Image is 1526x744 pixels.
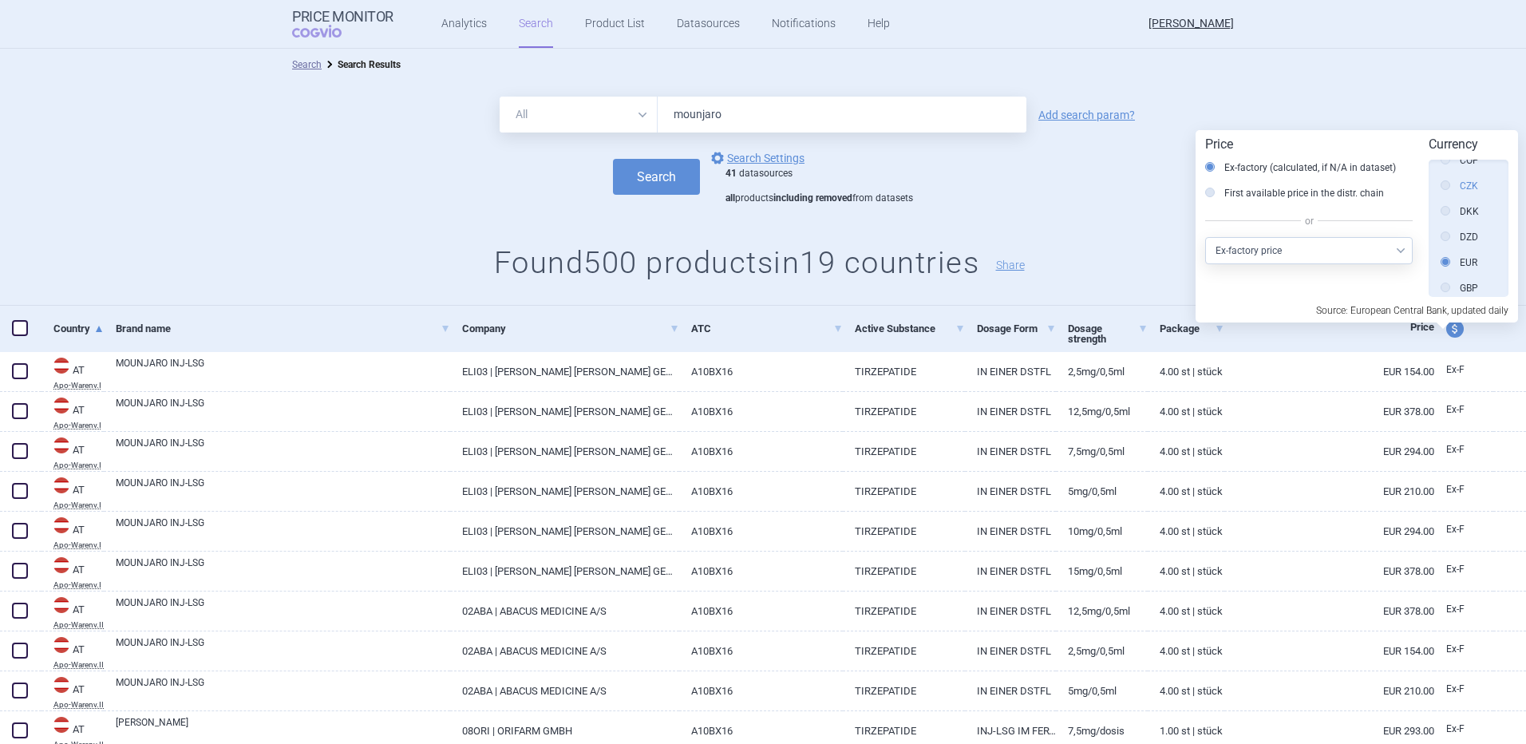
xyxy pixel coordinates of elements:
a: 02ABA | ABACUS MEDICINE A/S [450,671,679,710]
a: EUR 210.00 [1224,671,1434,710]
a: MOUNJARO INJ-LSG [116,436,450,465]
abbr: Apo-Warenv.I — Apothekerverlag Warenverzeichnis. Online database developed by the Österreichische... [53,541,104,549]
a: ELI03 | [PERSON_NAME] [PERSON_NAME] GES.M.B.H [450,512,679,551]
a: 5MG/0,5ML [1056,472,1148,511]
a: 4.00 ST | Stück [1148,432,1224,471]
img: Austria [53,597,69,613]
img: Austria [53,437,69,453]
a: MOUNJARO INJ-LSG [116,596,450,624]
a: 5MG/0,5ML [1056,671,1148,710]
a: MOUNJARO INJ-LSG [116,356,450,385]
a: [PERSON_NAME] [116,715,450,744]
span: Ex-factory price [1446,643,1465,655]
a: EUR 210.00 [1224,472,1434,511]
a: Price MonitorCOGVIO [292,9,393,39]
span: Ex-factory price [1446,444,1465,455]
a: IN EINER DSTFL [965,671,1057,710]
a: 02ABA | ABACUS MEDICINE A/S [450,631,679,671]
label: EUR [1441,255,1477,271]
a: TIRZEPATIDE [843,552,965,591]
label: DKK [1441,204,1479,220]
span: Price [1410,321,1434,333]
a: TIRZEPATIDE [843,392,965,431]
a: ATATApo-Warenv.I [42,396,104,429]
a: IN EINER DSTFL [965,392,1057,431]
span: Ex-factory price [1446,683,1465,695]
img: Austria [53,358,69,374]
a: ELI03 | [PERSON_NAME] [PERSON_NAME] GES.M.B.H [450,352,679,391]
a: 4.00 ST | Stück [1148,512,1224,551]
a: TIRZEPATIDE [843,631,965,671]
strong: all [725,192,735,204]
img: Austria [53,557,69,573]
a: Ex-F [1434,558,1493,582]
strong: Search Results [338,59,401,70]
abbr: Apo-Warenv.I — Apothekerverlag Warenverzeichnis. Online database developed by the Österreichische... [53,421,104,429]
a: A10BX16 [679,512,843,551]
a: ATATApo-Warenv.II [42,675,104,709]
span: Ex-factory price [1446,524,1465,535]
a: ELI03 | [PERSON_NAME] [PERSON_NAME] GES.M.B.H [450,392,679,431]
a: A10BX16 [679,671,843,710]
img: Austria [53,677,69,693]
a: Add search param? [1038,109,1135,121]
a: 4.00 ST | Stück [1148,552,1224,591]
a: 4.00 ST | Stück [1148,592,1224,631]
a: Brand name [116,309,450,348]
a: Search Settings [708,148,805,168]
a: 4.00 ST | Stück [1148,671,1224,710]
a: TIRZEPATIDE [843,512,965,551]
li: Search Results [322,57,401,73]
a: IN EINER DSTFL [965,432,1057,471]
abbr: Apo-Warenv.I — Apothekerverlag Warenverzeichnis. Online database developed by the Österreichische... [53,581,104,589]
a: EUR 378.00 [1224,552,1434,591]
label: First available price in the distr. chain [1205,185,1384,201]
label: GBP [1441,280,1478,296]
a: Dosage strength [1068,309,1148,358]
a: 12,5MG/0,5ML [1056,592,1148,631]
a: 4.00 ST | Stück [1148,631,1224,671]
a: 10MG/0,5ML [1056,512,1148,551]
a: EUR 378.00 [1224,592,1434,631]
a: TIRZEPATIDE [843,671,965,710]
label: Ex-factory (calculated, if N/A in dataset) [1205,160,1396,176]
span: Ex-factory price [1446,604,1465,615]
img: Austria [53,717,69,733]
a: EUR 294.00 [1224,512,1434,551]
a: Search [292,59,322,70]
a: ATATApo-Warenv.I [42,516,104,549]
a: Ex-F [1434,398,1493,422]
a: IN EINER DSTFL [965,631,1057,671]
a: EUR 294.00 [1224,432,1434,471]
strong: including removed [773,192,852,204]
a: EUR 378.00 [1224,392,1434,431]
a: A10BX16 [679,631,843,671]
a: ATATApo-Warenv.I [42,356,104,390]
strong: Price Monitor [292,9,393,25]
strong: Currency [1429,137,1478,152]
a: 12,5MG/0,5ML [1056,392,1148,431]
a: MOUNJARO INJ-LSG [116,516,450,544]
button: Search [613,159,700,195]
li: Search [292,57,322,73]
a: Active Substance [855,309,965,348]
a: A10BX16 [679,592,843,631]
a: 4.00 ST | Stück [1148,392,1224,431]
a: EUR 154.00 [1224,352,1434,391]
a: Country [53,309,104,348]
a: ELI03 | [PERSON_NAME] [PERSON_NAME] GES.M.B.H [450,472,679,511]
a: TIRZEPATIDE [843,472,965,511]
a: 4.00 ST | Stück [1148,472,1224,511]
a: Ex-F [1434,598,1493,622]
a: A10BX16 [679,552,843,591]
a: ATATApo-Warenv.II [42,596,104,629]
img: Austria [53,398,69,414]
label: CZK [1441,178,1478,194]
a: Ex-F [1434,358,1493,382]
abbr: Apo-Warenv.II — Apothekerverlag Warenverzeichnis. Online database developed by the Österreichisch... [53,701,104,709]
a: Ex-F [1434,638,1493,662]
a: 15MG/0,5ML [1056,552,1148,591]
a: ATATApo-Warenv.I [42,476,104,509]
a: 2,5MG/0,5ML [1056,352,1148,391]
a: IN EINER DSTFL [965,512,1057,551]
